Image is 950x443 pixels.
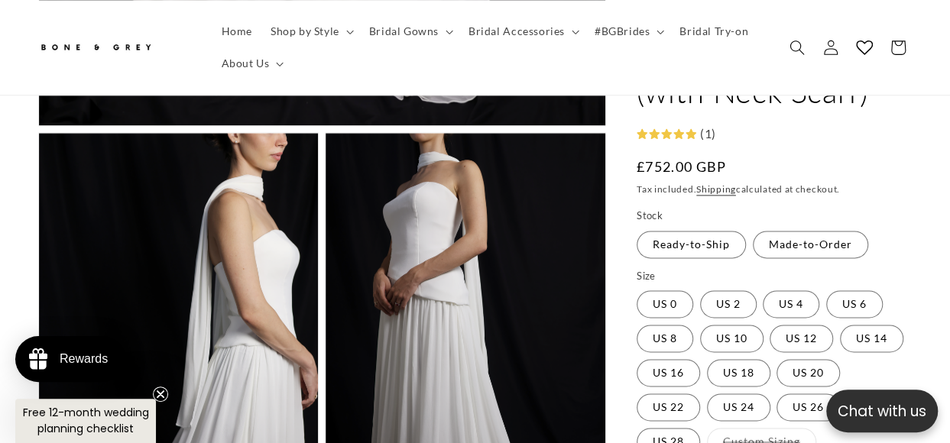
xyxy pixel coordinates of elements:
label: US 18 [707,359,770,386]
span: Bridal Accessories [469,24,565,38]
div: [DATE] [170,90,201,107]
a: Home [212,15,261,47]
summary: Shop by Style [261,15,360,47]
legend: Stock [637,209,664,224]
div: (1) [696,123,716,145]
div: Free 12-month wedding planning checklistClose teaser [15,399,156,443]
span: Bridal Try-on [679,24,748,38]
summary: About Us [212,47,290,79]
span: Shop by Style [271,24,339,38]
label: US 24 [707,393,770,421]
summary: Bridal Gowns [360,15,459,47]
div: Rewards [60,352,108,366]
legend: Size [637,269,657,284]
img: Bone and Grey Bridal [38,35,153,60]
span: #BGBrides [595,24,650,38]
label: US 22 [637,393,700,421]
span: About Us [222,57,270,70]
div: Tax included. calculated at checkout. [637,182,912,197]
label: US 14 [840,325,903,352]
a: Bone and Grey Bridal [33,29,197,66]
label: US 26 [777,393,840,421]
label: US 4 [763,290,819,318]
label: Ready-to-Ship [637,231,746,258]
label: US 10 [700,325,764,352]
a: Shipping [696,183,736,195]
button: Open chatbox [826,390,938,432]
summary: Search [780,31,814,64]
label: US 6 [826,290,883,318]
label: Made-to-Order [753,231,868,258]
label: US 20 [777,359,840,386]
button: Close teaser [153,386,168,402]
label: US 12 [770,325,833,352]
label: US 2 [700,290,757,318]
label: US 0 [637,290,693,318]
button: Write a review [772,27,874,53]
summary: #BGBrides [585,15,670,47]
div: I got to try this on in the [GEOGRAPHIC_DATA] studio before it launched on the website and omg, i... [11,134,201,254]
span: Home [222,24,252,38]
summary: Bridal Accessories [459,15,585,47]
a: Bridal Try-on [670,15,757,47]
span: Free 12-month wedding planning checklist [23,405,149,436]
label: US 16 [637,359,700,386]
label: US 8 [637,325,693,352]
span: Bridal Gowns [369,24,439,38]
p: Chat with us [826,400,938,422]
div: [PERSON_NAME] [11,90,112,107]
span: £752.00 GBP [637,157,726,177]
